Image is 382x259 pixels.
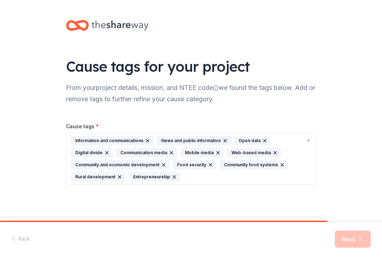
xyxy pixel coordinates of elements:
[116,148,178,157] div: Communication media
[71,160,170,169] div: Community and economic development
[129,172,180,182] div: Entrepreneurship
[219,160,288,169] div: Community food systems
[71,172,126,182] div: Rural development
[66,82,316,105] div: From your project details, mission, and NTEE code we found the tags below. Add or remove tags to ...
[71,136,154,145] div: Information and communications
[66,123,99,130] label: Cause tags
[66,56,316,76] div: Cause tags for your project
[173,160,217,169] div: Food security
[157,136,231,145] div: News and public information
[66,133,316,185] button: Information and communicationsNews and public informationOpen dataDigital divideCommunication med...
[71,148,113,157] div: Digital divide
[180,148,224,157] div: Mobile media
[227,148,281,157] div: Web-based media
[234,136,271,145] div: Open data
